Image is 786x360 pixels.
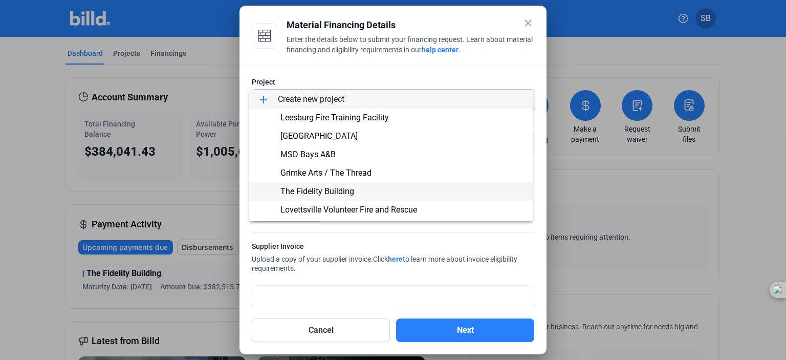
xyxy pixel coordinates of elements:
[280,205,417,215] span: Lovettsville Volunteer Fire and Rescue
[280,150,336,159] span: MSD Bays A&B
[280,113,389,122] span: Leesburg Fire Training Facility
[257,90,525,109] span: Create new project
[280,168,372,178] span: Grimke Arts / The Thread
[280,186,354,196] span: The Fidelity Building
[774,285,782,295] img: chapa.svg
[280,131,358,141] span: [GEOGRAPHIC_DATA]
[257,94,270,106] mat-icon: add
